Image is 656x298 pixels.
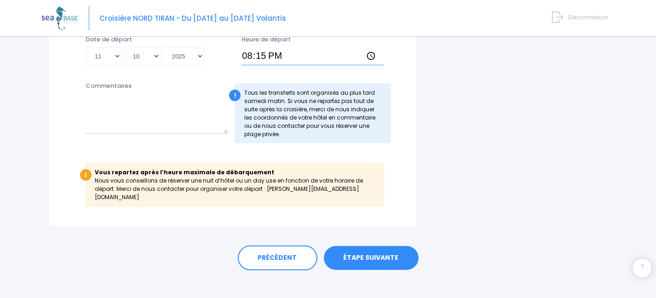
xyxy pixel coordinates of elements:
label: Heure de départ [242,35,291,44]
div: Nous vous conseillons de réserver une nuit d’hôtel ou un day use en fonction de votre horaire de ... [86,163,384,207]
a: ÉTAPE SUIVANTE [324,246,419,270]
label: Date de départ [86,35,132,44]
a: PRÉCÉDENT [238,246,317,270]
span: Déconnexion [568,13,608,22]
span: Croisière NORD TIRAN - Du [DATE] au [DATE] Volantis [99,13,286,23]
div: i [80,169,92,181]
div: Tous les transferts sont organisés au plus tard samedi matin. Si vous ne repartez pas tout de sui... [235,83,391,143]
div: ! [229,90,241,101]
b: Vous repartez après l’heure maximale de débarquement [95,168,275,176]
label: Commentaires [86,81,132,91]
